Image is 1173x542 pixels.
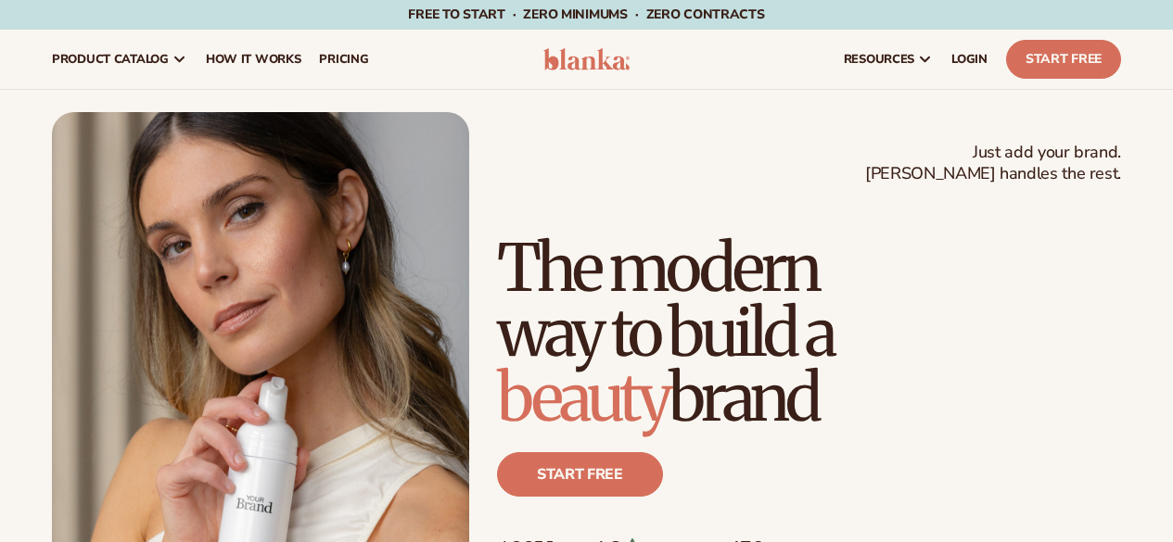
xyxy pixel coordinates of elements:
[206,52,301,67] span: How It Works
[844,52,914,67] span: resources
[543,48,631,70] img: logo
[497,452,663,497] a: Start free
[408,6,764,23] span: Free to start · ZERO minimums · ZERO contracts
[43,30,197,89] a: product catalog
[497,357,669,438] span: beauty
[52,52,169,67] span: product catalog
[951,52,988,67] span: LOGIN
[942,30,997,89] a: LOGIN
[197,30,311,89] a: How It Works
[865,142,1121,185] span: Just add your brand. [PERSON_NAME] handles the rest.
[497,235,1121,430] h1: The modern way to build a brand
[319,52,368,67] span: pricing
[835,30,942,89] a: resources
[1006,40,1121,79] a: Start Free
[310,30,377,89] a: pricing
